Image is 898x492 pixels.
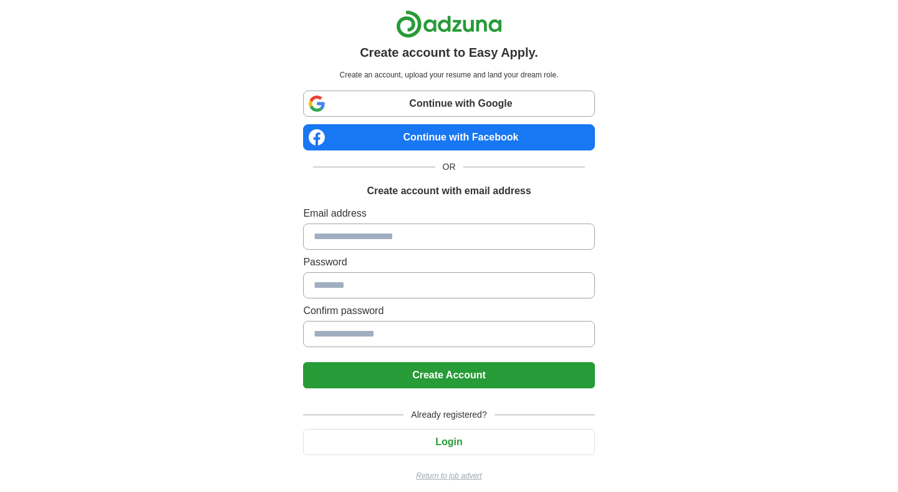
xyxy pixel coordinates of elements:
button: Create Account [303,362,594,388]
label: Email address [303,206,594,221]
a: Login [303,436,594,447]
label: Password [303,255,594,270]
p: Create an account, upload your resume and land your dream role. [306,69,592,81]
h1: Create account to Easy Apply. [360,43,538,62]
h1: Create account with email address [367,184,531,199]
img: Adzuna logo [396,10,502,38]
a: Continue with Google [303,91,594,117]
button: Login [303,429,594,455]
label: Confirm password [303,303,594,318]
span: OR [435,160,463,174]
span: Already registered? [403,408,494,421]
a: Return to job advert [303,470,594,481]
a: Continue with Facebook [303,124,594,150]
